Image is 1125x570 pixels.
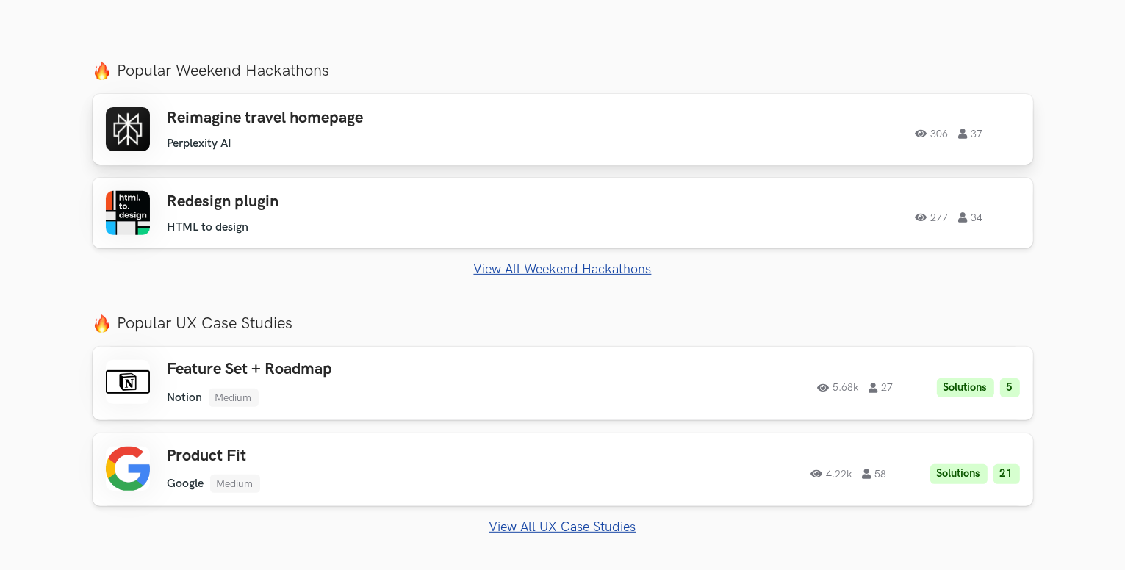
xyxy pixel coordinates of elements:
[916,129,949,139] span: 306
[210,475,260,493] li: Medium
[93,519,1033,535] a: View All UX Case Studies
[93,433,1033,506] a: Product Fit Google Medium 4.22k 58 Solutions 21
[168,447,585,466] h3: Product Fit
[916,212,949,223] span: 277
[168,192,585,212] h3: Redesign plugin
[93,261,1033,277] a: View All Weekend Hackathons
[168,391,203,405] li: Notion
[869,383,894,393] span: 27
[959,129,983,139] span: 37
[209,389,259,407] li: Medium
[93,314,111,333] img: fire.png
[93,94,1033,165] a: Reimagine travel homepage Perplexity AI 306 37
[168,220,249,234] li: HTML to design
[168,137,232,151] li: Perplexity AI
[1000,378,1020,398] li: 5
[93,347,1033,419] a: Feature Set + Roadmap Notion Medium 5.68k 27 Solutions 5
[168,477,204,491] li: Google
[93,314,1033,333] label: Popular UX Case Studies
[959,212,983,223] span: 34
[811,469,852,479] span: 4.22k
[993,464,1020,484] li: 21
[937,378,994,398] li: Solutions
[168,109,585,128] h3: Reimagine travel homepage
[863,469,887,479] span: 58
[93,178,1033,248] a: Redesign plugin HTML to design 277 34
[818,383,859,393] span: 5.68k
[93,61,1033,81] label: Popular Weekend Hackathons
[93,62,111,80] img: fire.png
[930,464,988,484] li: Solutions
[168,360,585,379] h3: Feature Set + Roadmap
